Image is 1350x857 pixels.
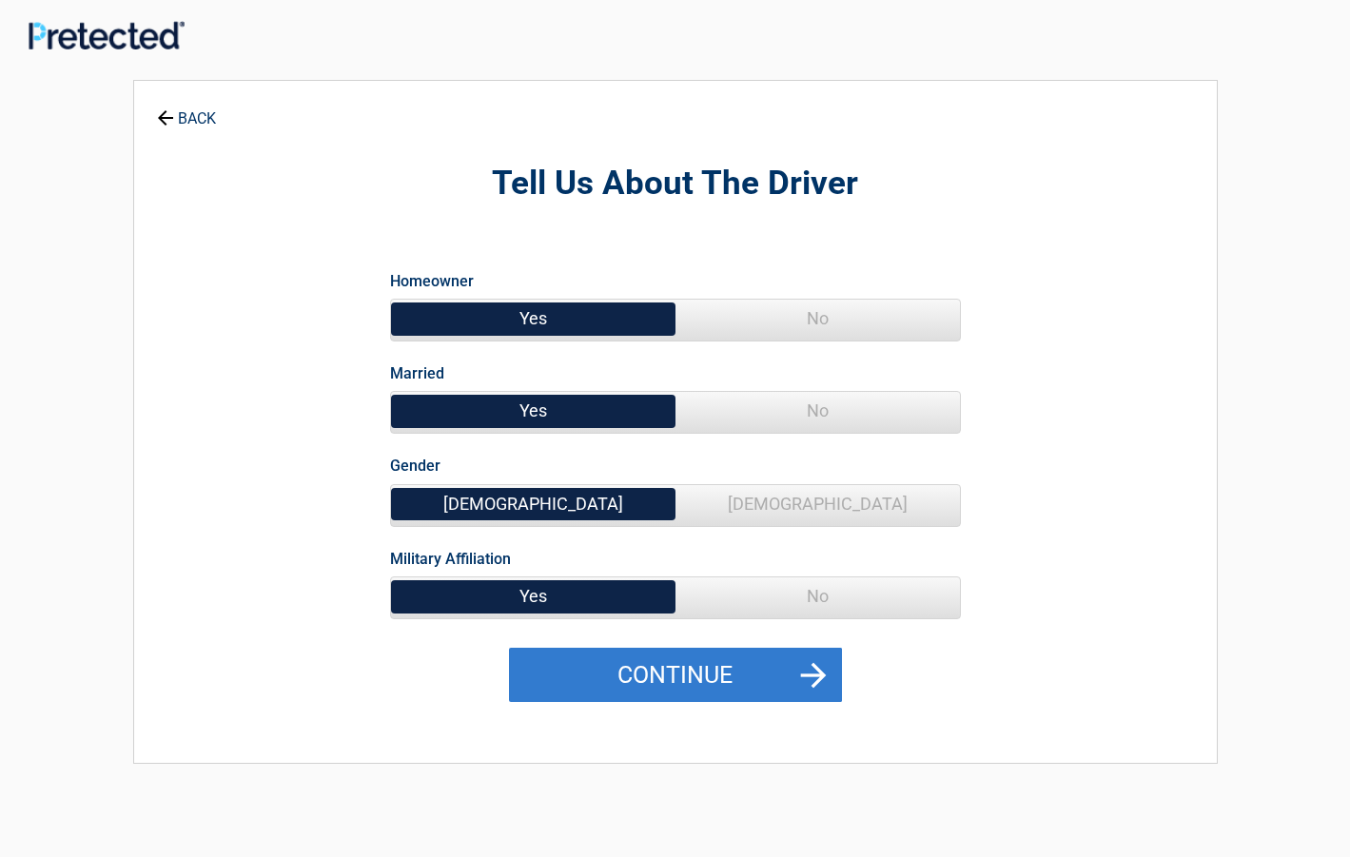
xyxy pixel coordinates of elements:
[390,360,444,386] label: Married
[390,268,474,294] label: Homeowner
[239,162,1112,206] h2: Tell Us About The Driver
[390,546,511,572] label: Military Affiliation
[509,648,842,703] button: Continue
[675,392,960,430] span: No
[391,485,675,523] span: [DEMOGRAPHIC_DATA]
[29,21,185,49] img: Main Logo
[675,485,960,523] span: [DEMOGRAPHIC_DATA]
[391,577,675,615] span: Yes
[391,392,675,430] span: Yes
[153,93,220,127] a: BACK
[391,300,675,338] span: Yes
[675,300,960,338] span: No
[390,453,440,478] label: Gender
[675,577,960,615] span: No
